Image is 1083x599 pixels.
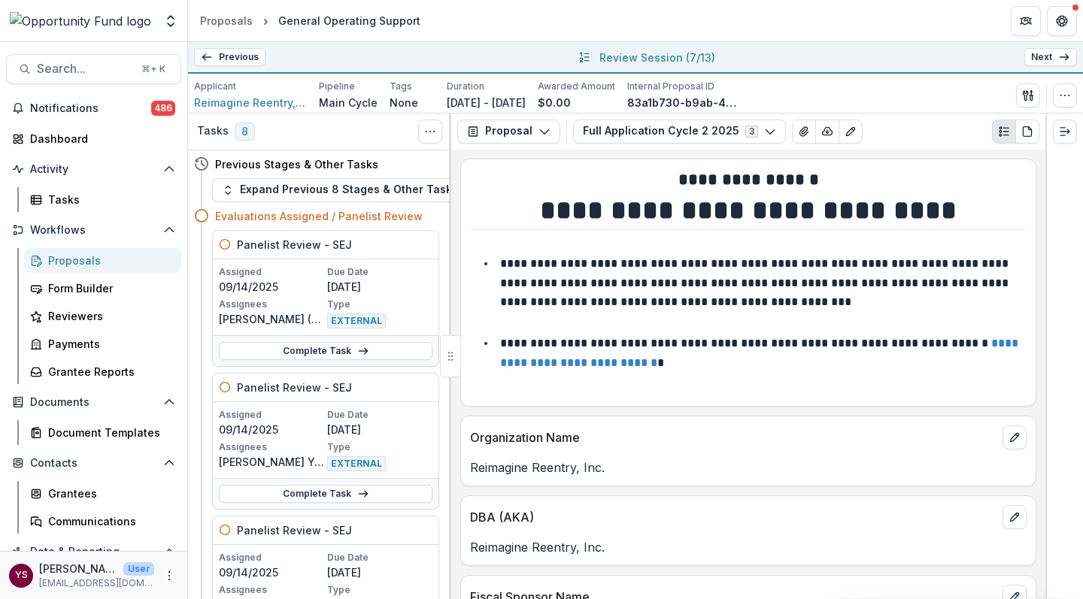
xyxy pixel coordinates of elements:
[327,551,432,564] p: Due Date
[470,538,1027,556] p: Reimagine Reentry, Inc.
[219,454,324,470] p: [PERSON_NAME] Yahoo ([EMAIL_ADDRESS][DOMAIN_NAME])
[470,508,997,526] p: DBA (AKA)
[219,564,324,580] p: 09/14/2025
[6,540,181,564] button: Open Data & Reporting
[37,62,132,76] span: Search...
[123,562,154,576] p: User
[30,457,157,470] span: Contacts
[278,13,420,29] div: General Operating Support
[237,237,352,253] h5: Panelist Review - SEJ
[24,359,181,384] a: Grantee Reports
[160,567,178,585] button: More
[1015,119,1039,144] button: PDF view
[538,95,571,110] p: $0.00
[48,253,169,268] div: Proposals
[1024,48,1077,66] a: Next
[215,208,423,224] h4: Evaluations Assigned / Panelist Review
[30,102,151,115] span: Notifications
[457,119,560,144] button: Proposal
[237,380,352,395] h5: Panelist Review - SEJ
[200,13,253,29] div: Proposals
[160,6,181,36] button: Open entity switcher
[48,308,169,324] div: Reviewers
[6,157,181,181] button: Open Activity
[418,119,442,144] button: Toggle View Cancelled Tasks
[327,298,432,311] p: Type
[327,279,432,295] p: [DATE]
[599,50,715,65] p: Review Session ( 7/13 )
[219,551,324,564] p: Assigned
[470,428,997,446] p: Organization Name
[212,178,468,202] button: Expand Previous 8 Stages & Other Tasks
[24,276,181,301] a: Form Builder
[219,408,324,422] p: Assigned
[39,561,117,576] p: [PERSON_NAME]
[792,119,816,144] button: View Attached Files
[219,265,324,279] p: Assigned
[30,224,157,237] span: Workflows
[575,48,593,66] button: All submissions
[219,422,324,437] p: 09/14/2025
[219,279,324,295] p: 09/14/2025
[327,313,386,328] span: EXTERNAL
[839,119,863,144] button: Edit as form
[194,10,259,32] a: Proposals
[390,80,412,93] p: Tags
[6,390,181,414] button: Open Documents
[194,80,236,93] p: Applicant
[219,311,324,327] p: [PERSON_NAME] ([EMAIL_ADDRESS][DOMAIN_NAME])
[24,509,181,534] a: Communications
[1011,6,1041,36] button: Partners
[30,163,157,176] span: Activity
[24,331,181,356] a: Payments
[194,10,426,32] nav: breadcrumb
[48,513,169,529] div: Communications
[24,187,181,212] a: Tasks
[327,564,432,580] p: [DATE]
[1003,505,1027,529] button: edit
[30,546,157,558] span: Data & Reporting
[627,95,740,110] p: 83a1b730-b9ab-4380-8ceb-8231131309fb
[48,280,169,296] div: Form Builder
[219,342,432,360] a: Complete Task
[319,80,355,93] p: Pipeline
[319,95,378,110] p: Main Cycle
[219,298,324,311] p: Assignees
[235,123,255,141] span: 8
[538,80,615,93] p: Awarded Amount
[48,364,169,380] div: Grantee Reports
[6,54,181,84] button: Search...
[194,95,307,110] a: Reimagine Reentry, Inc.
[48,192,169,207] div: Tasks
[48,486,169,501] div: Grantees
[48,336,169,352] div: Payments
[327,422,432,437] p: [DATE]
[6,96,181,120] button: Notifications486
[327,265,432,279] p: Due Date
[327,408,432,422] p: Due Date
[1047,6,1077,36] button: Get Help
[215,156,378,172] h4: Previous Stages & Other Tasks
[6,126,181,151] a: Dashboard
[390,95,418,110] p: None
[327,456,386,471] span: EXTERNAL
[573,119,786,144] button: Full Application Cycle 2 20253
[470,458,1027,476] p: Reimagine Reentry, Inc.
[138,61,168,77] div: ⌘ + K
[24,420,181,445] a: Document Templates
[30,131,169,147] div: Dashboard
[1053,119,1077,144] button: Expand right
[30,396,157,409] span: Documents
[48,425,169,440] div: Document Templates
[447,80,484,93] p: Duration
[219,485,432,503] a: Complete Task
[992,119,1016,144] button: Plaintext view
[6,451,181,475] button: Open Contacts
[39,576,154,590] p: [EMAIL_ADDRESS][DOMAIN_NAME]
[151,101,175,116] span: 486
[6,218,181,242] button: Open Workflows
[627,80,714,93] p: Internal Proposal ID
[24,248,181,273] a: Proposals
[447,95,526,110] p: [DATE] - [DATE]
